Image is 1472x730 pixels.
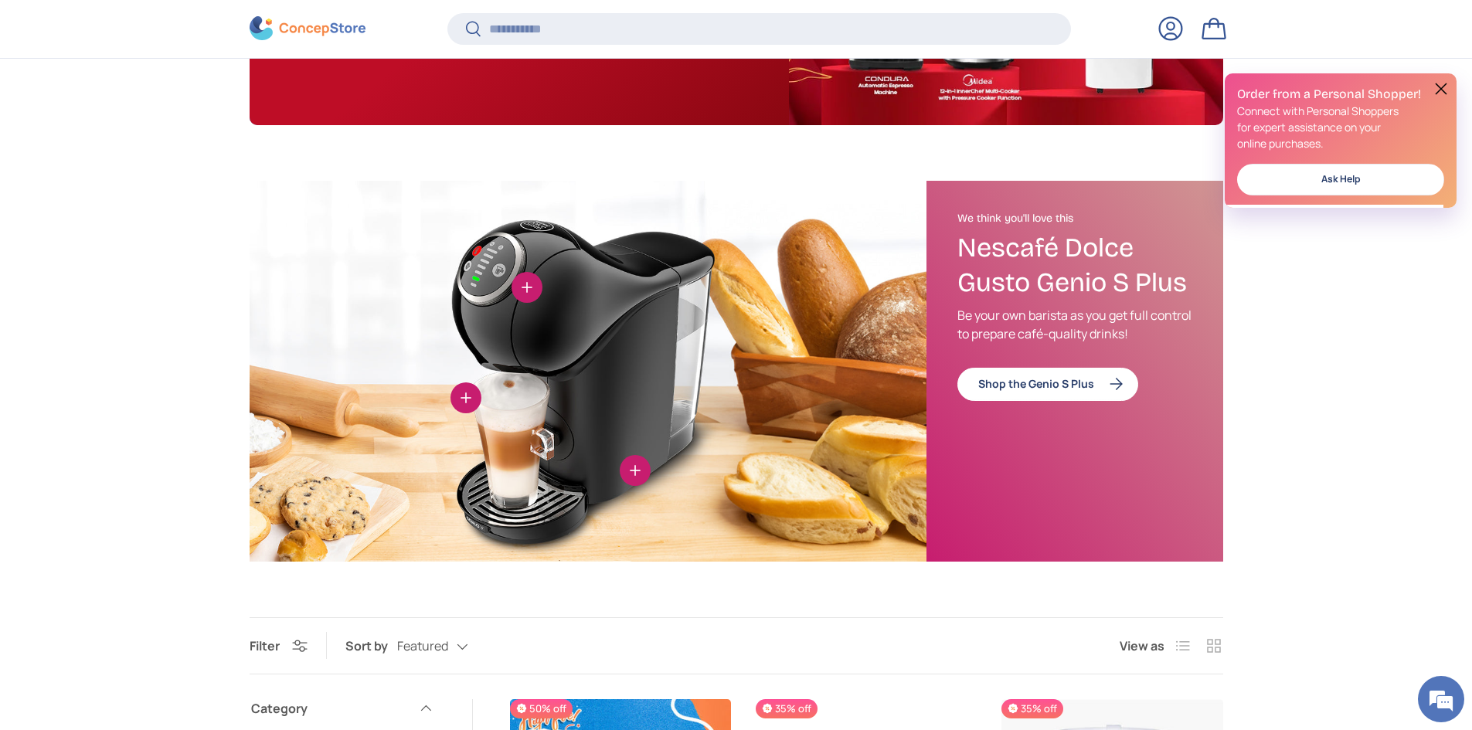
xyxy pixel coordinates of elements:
button: Filter [250,637,308,654]
h3: Nescafé Dolce Gusto Genio S Plus [957,231,1192,300]
span: Category [251,699,409,718]
img: ConcepStore [250,17,365,41]
button: Featured [397,633,499,660]
h2: Order from a Personal Shopper! [1237,86,1444,103]
a: Shop the Genio S Plus [957,368,1138,401]
span: Featured [397,639,448,654]
p: Connect with Personal Shoppers for expert assistance on your online purchases. [1237,103,1444,151]
a: Ask Help [1237,164,1444,195]
span: 35% off [756,699,818,718]
span: Filter [250,637,280,654]
span: 35% off [1001,699,1063,718]
span: View as [1120,637,1164,655]
span: 50% off [510,699,573,718]
label: Sort by [345,637,397,655]
p: Be your own barista as you get full control to prepare café-quality drinks! [957,306,1192,343]
h2: We think you'll love this [957,212,1192,226]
